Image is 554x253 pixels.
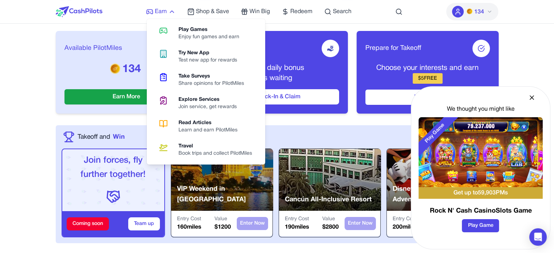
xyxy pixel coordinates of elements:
[128,217,160,230] button: Team up
[215,216,231,223] p: Value
[250,7,270,16] span: Win Big
[393,184,489,205] p: Disney World Family Adventure
[178,50,243,57] div: Try New App
[215,63,339,73] p: Your daily bonus
[467,8,472,14] img: PMs
[56,6,102,17] img: CashPilots Logo
[64,43,122,54] span: Available PilotMiles
[150,22,262,45] a: Play GamesEnjoy fun games and earn
[322,216,339,223] p: Value
[177,184,273,205] p: VIP Weekend in [GEOGRAPHIC_DATA]
[178,119,243,127] div: Read Articles
[333,7,351,16] span: Search
[419,187,543,199] div: Get up to 59,903 PMs
[110,63,120,74] img: PMs
[146,7,176,16] a: Earn
[196,7,229,16] span: Shop & Save
[345,217,376,230] button: Enter Now
[178,80,250,87] div: Share opinions for PilotMiles
[474,8,484,16] span: 134
[365,43,421,54] span: Prepare for Takeoff
[68,154,158,182] p: Join forces, fly further together!
[177,216,201,223] p: Entry Cost
[78,132,110,142] span: Takeoff and
[178,143,258,150] div: Travel
[282,7,313,16] a: Redeem
[150,115,262,138] a: Read ArticlesLearn and earn PilotMiles
[419,206,543,216] h3: Rock N' Cash CasinoSlots Game
[178,26,245,33] div: Play Games
[178,33,245,41] div: Enjoy fun games and earn
[150,92,262,115] a: Explore ServicesJoin service, get rewards
[446,3,498,20] button: PMs134
[413,73,443,84] div: $ 5 FREE
[290,7,313,16] span: Redeem
[393,216,417,223] p: Entry Cost
[324,7,351,16] a: Search
[178,73,250,80] div: Take Surveys
[150,138,262,162] a: TravelBook trips and collect PilotMiles
[462,219,499,232] button: Play Game
[285,216,309,223] p: Entry Cost
[419,117,543,187] img: Rock N' Cash CasinoSlots Game
[178,127,243,134] div: Learn and earn PilotMiles
[150,45,262,68] a: Try New AppTest new app for rewards
[322,223,339,232] p: $ 2800
[365,90,490,105] button: Let's Do It
[241,7,270,16] a: Win Big
[178,96,243,103] div: Explore Services
[64,63,189,76] p: 134
[327,45,334,52] img: receive-dollar
[150,68,262,92] a: Take SurveysShare opinions for PilotMiles
[412,110,458,156] div: Play Game
[64,89,189,104] button: Earn More
[78,132,125,142] a: Takeoff andWin
[177,223,201,232] p: 160 miles
[285,223,309,232] p: 190 miles
[215,89,339,104] button: Check-In & Claim
[178,57,243,64] div: Test new app for rewards
[529,228,547,246] div: Open Intercom Messenger
[178,103,243,111] div: Join service, get rewards
[419,105,543,114] div: We thought you might like
[113,132,125,142] span: Win
[215,223,231,232] p: $ 1200
[285,194,372,205] p: Cancún All-Inclusive Resort
[393,223,417,232] p: 200 miles
[187,7,229,16] a: Shop & Save
[262,75,292,82] span: is waiting
[237,217,268,230] button: Enter Now
[155,7,167,16] span: Earn
[365,63,490,73] p: Choose your interests and earn
[67,217,109,230] div: Coming soon
[178,150,258,157] div: Book trips and collect PilotMiles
